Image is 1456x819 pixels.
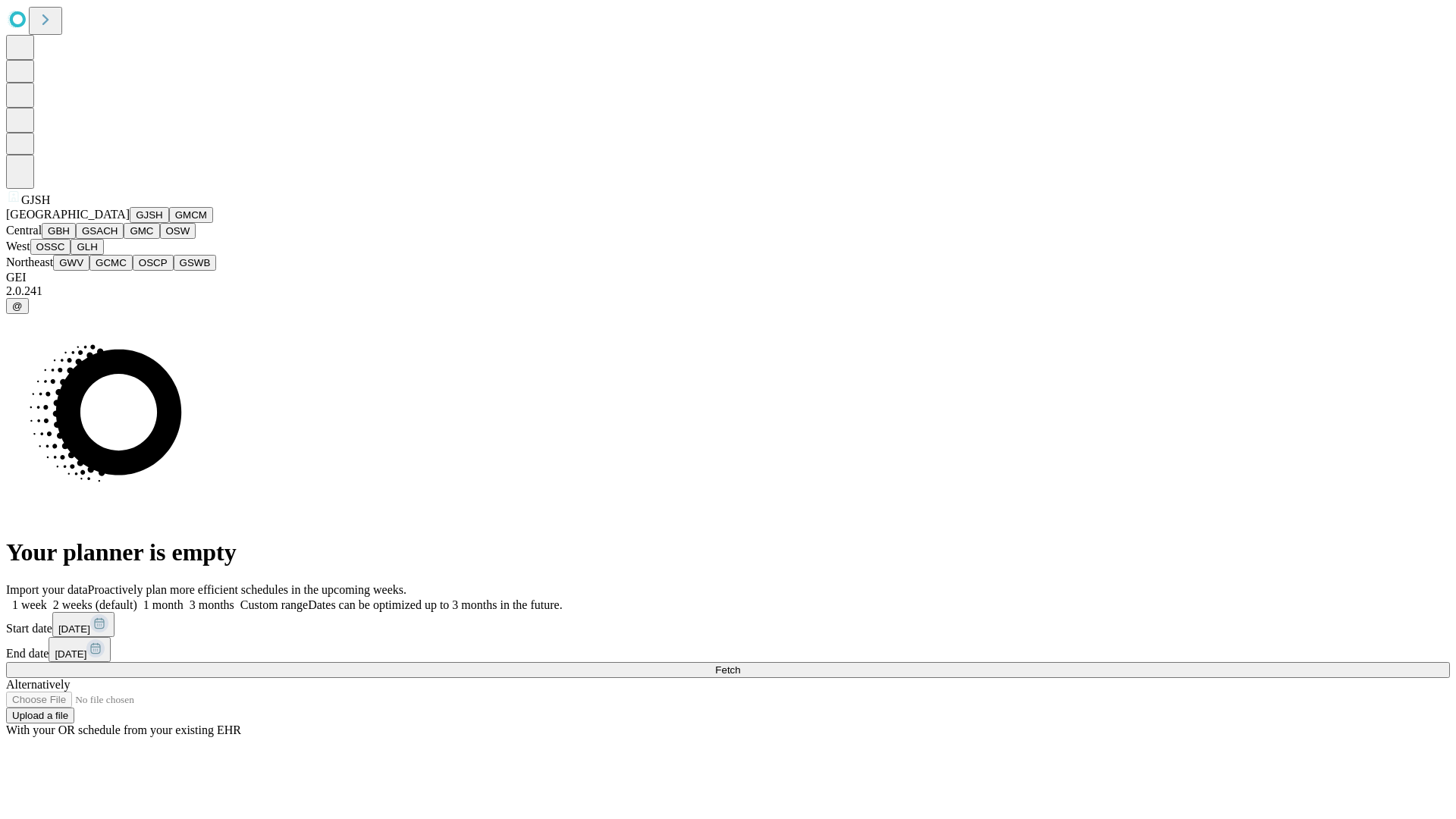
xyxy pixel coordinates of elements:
[89,255,133,271] button: GCMC
[6,284,1450,298] div: 2.0.241
[190,598,234,611] span: 3 months
[308,598,562,611] span: Dates can be optimized up to 3 months in the future.
[53,255,89,271] button: GWV
[133,255,174,271] button: OSCP
[42,223,76,239] button: GBH
[130,207,169,223] button: GJSH
[88,583,406,596] span: Proactively plan more efficient schedules in the upcoming weeks.
[6,271,1450,284] div: GEI
[6,708,74,723] button: Upload a file
[6,612,1450,637] div: Start date
[174,255,217,271] button: GSWB
[76,223,124,239] button: GSACH
[30,239,71,255] button: OSSC
[12,300,23,312] span: @
[55,648,86,660] span: [DATE]
[71,239,103,255] button: GLH
[6,538,1450,566] h1: Your planner is empty
[6,298,29,314] button: @
[715,664,740,676] span: Fetch
[52,612,115,637] button: [DATE]
[6,637,1450,662] div: End date
[21,193,50,206] span: GJSH
[6,723,241,736] span: With your OR schedule from your existing EHR
[6,224,42,237] span: Central
[240,598,308,611] span: Custom range
[169,207,213,223] button: GMCM
[6,583,88,596] span: Import your data
[143,598,184,611] span: 1 month
[53,598,137,611] span: 2 weeks (default)
[6,208,130,221] span: [GEOGRAPHIC_DATA]
[58,623,90,635] span: [DATE]
[124,223,159,239] button: GMC
[160,223,196,239] button: OSW
[6,678,70,691] span: Alternatively
[6,662,1450,678] button: Fetch
[6,240,30,253] span: West
[12,598,47,611] span: 1 week
[6,256,53,268] span: Northeast
[49,637,111,662] button: [DATE]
